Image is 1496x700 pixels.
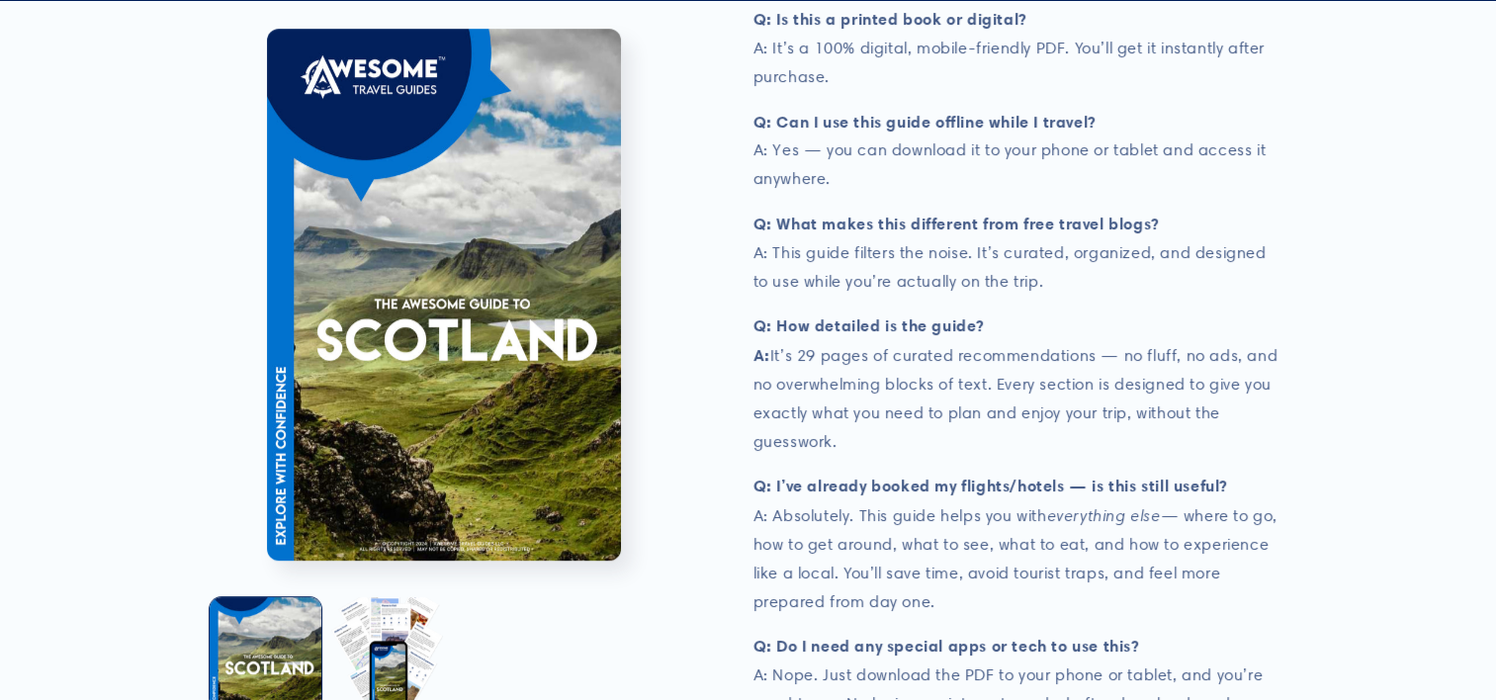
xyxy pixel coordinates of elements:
p: It’s 29 pages of curated recommendations — no fluff, no ads, and no overwhelming blocks of text. ... [753,311,1282,456]
strong: Q: Can I use this guide offline while I travel? [753,112,1096,131]
p: A: Absolutely. This guide helps you with — where to go, how to get around, what to see, what to e... [753,472,1282,616]
strong: Q: What makes this different from free travel blogs? [753,214,1159,233]
strong: Q: How detailed is the guide? A: [753,315,984,365]
strong: Q: Is this a printed book or digital? [753,9,1026,29]
p: A: Yes — you can download it to your phone or tablet and access it anywhere. [753,108,1282,194]
em: everything else [1047,505,1161,525]
p: A: It’s a 100% digital, mobile-friendly PDF. You’ll get it instantly after purchase. [753,5,1282,91]
strong: Q: Do I need any special apps or tech to use this? [753,636,1139,656]
p: A: This guide filters the noise. It’s curated, organized, and designed to use while you’re actual... [753,210,1282,296]
strong: Q: I’ve already booked my flights/hotels — is this still useful? [753,476,1227,495]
